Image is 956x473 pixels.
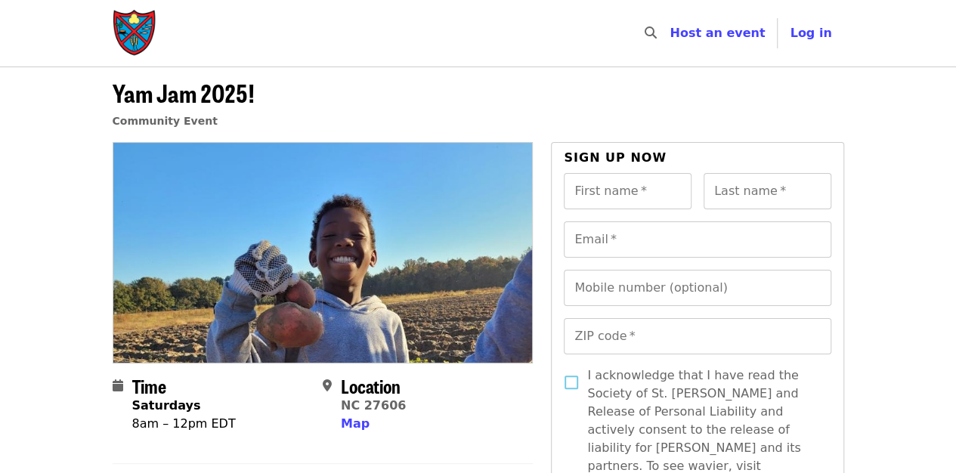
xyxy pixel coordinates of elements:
[113,379,123,393] i: calendar icon
[113,143,533,362] img: Yam Jam 2025! organized by Society of St. Andrew
[113,115,218,127] a: Community Event
[670,26,765,40] a: Host an event
[644,26,656,40] i: search icon
[665,15,677,51] input: Search
[132,398,201,413] strong: Saturdays
[341,398,406,413] a: NC 27606
[564,270,831,306] input: Mobile number (optional)
[790,26,831,40] span: Log in
[704,173,831,209] input: Last name
[778,18,843,48] button: Log in
[341,373,401,399] span: Location
[323,379,332,393] i: map-marker-alt icon
[113,9,158,57] img: Society of St. Andrew - Home
[564,150,667,165] span: Sign up now
[564,221,831,258] input: Email
[564,173,691,209] input: First name
[341,415,370,433] button: Map
[132,415,236,433] div: 8am – 12pm EDT
[113,75,255,110] span: Yam Jam 2025!
[341,416,370,431] span: Map
[564,318,831,354] input: ZIP code
[132,373,166,399] span: Time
